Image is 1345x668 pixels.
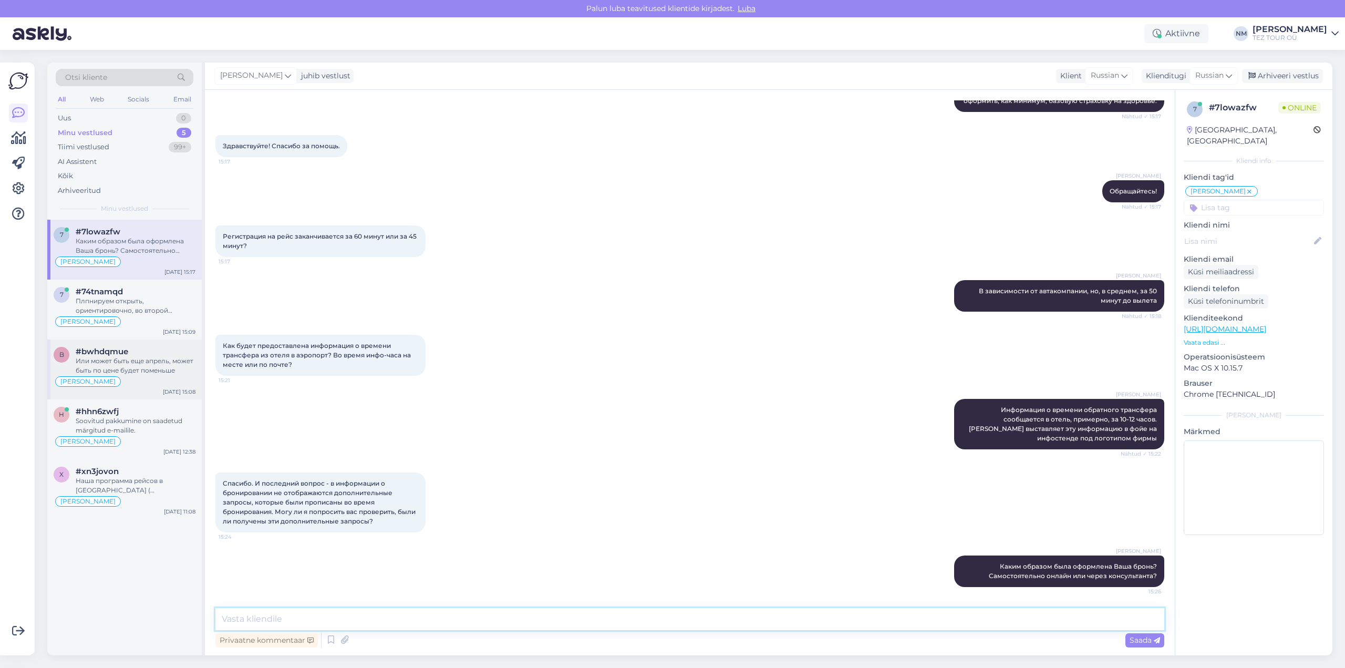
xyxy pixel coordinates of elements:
[76,407,119,416] span: #hhn6zwfj
[1184,254,1324,265] p: Kliendi email
[177,128,191,138] div: 5
[1184,363,1324,374] p: Mac OS X 10.15.7
[76,467,119,476] span: #xn3jovon
[1184,324,1266,334] a: [URL][DOMAIN_NAME]
[76,416,195,435] div: Soovitud pakkumine on saadetud märgitud e-mailile.
[1187,125,1313,147] div: [GEOGRAPHIC_DATA], [GEOGRAPHIC_DATA]
[76,237,195,255] div: Каким образом была оформлена Ваша бронь? Самостоятельно онлайн или через консультанта?
[223,479,417,525] span: Спасибо. И последний вопрос - в информации о бронировании не отображаются дополнительные запросы,...
[1253,25,1327,34] div: [PERSON_NAME]
[1195,70,1224,81] span: Russian
[1193,105,1197,113] span: 7
[58,157,97,167] div: AI Assistent
[76,356,195,375] div: Или может быть еще апрель, может быть по цене будет поменьше
[734,4,759,13] span: Luba
[60,498,116,505] span: [PERSON_NAME]
[163,448,195,456] div: [DATE] 12:38
[1184,283,1324,294] p: Kliendi telefon
[60,291,64,299] span: 7
[60,318,116,325] span: [PERSON_NAME]
[1110,187,1157,195] span: Обращайтесь!
[163,388,195,396] div: [DATE] 15:08
[1121,450,1161,458] span: Nähtud ✓ 15:22
[76,476,195,495] div: Наша программа рейсов в [GEOGRAPHIC_DATA] ( [GEOGRAPHIC_DATA] ) уже закончена.
[59,410,64,418] span: h
[223,142,340,150] span: Здравствуйте! Спасибо за помощь.
[1122,112,1161,120] span: Nähtud ✓ 15:17
[58,142,109,152] div: Tiimi vestlused
[1234,26,1248,41] div: NM
[1184,389,1324,400] p: Chrome [TECHNICAL_ID]
[1116,547,1161,555] span: [PERSON_NAME]
[1142,70,1186,81] div: Klienditugi
[164,268,195,276] div: [DATE] 15:17
[1184,410,1324,420] div: [PERSON_NAME]
[969,406,1158,442] span: Информация о времени обратного трансфера сообщается в отель, примерно, за 10-12 часов. [PERSON_NA...
[1116,272,1161,280] span: [PERSON_NAME]
[76,227,120,237] span: #7lowazfw
[979,287,1158,304] span: В зависимости от автакомпании, но, в среднем, за 50 минут до вылета
[171,93,193,106] div: Email
[1184,156,1324,166] div: Kliendi info
[59,351,64,358] span: b
[1122,203,1161,211] span: Nähtud ✓ 15:17
[164,508,195,516] div: [DATE] 11:08
[219,376,258,384] span: 15:21
[1209,101,1278,114] div: # 7lowazfw
[1056,70,1082,81] div: Klient
[65,72,107,83] span: Otsi kliente
[1130,635,1160,645] span: Saada
[60,259,116,265] span: [PERSON_NAME]
[60,231,64,239] span: 7
[8,71,28,91] img: Askly Logo
[1184,426,1324,437] p: Märkmed
[58,128,112,138] div: Minu vestlused
[1184,378,1324,389] p: Brauser
[101,204,148,213] span: Minu vestlused
[60,378,116,385] span: [PERSON_NAME]
[1184,235,1312,247] input: Lisa nimi
[1091,70,1119,81] span: Russian
[58,171,73,181] div: Kõik
[1184,352,1324,363] p: Operatsioonisüsteem
[1253,34,1327,42] div: TEZ TOUR OÜ
[59,470,64,478] span: x
[1184,200,1324,215] input: Lisa tag
[60,438,116,445] span: [PERSON_NAME]
[76,296,195,315] div: Плпнируем открыть, ориентировочно, во второй половине сентября.
[163,328,195,336] div: [DATE] 15:09
[126,93,151,106] div: Socials
[176,113,191,124] div: 0
[1184,220,1324,231] p: Kliendi nimi
[1184,313,1324,324] p: Klienditeekond
[88,93,106,106] div: Web
[219,533,258,541] span: 15:24
[58,186,101,196] div: Arhiveeritud
[1184,338,1324,347] p: Vaata edasi ...
[215,633,318,648] div: Privaatne kommentaar
[219,258,258,265] span: 15:17
[223,232,418,250] span: Регистрация на рейс заканчивается за 60 минут или за 45 минут?
[297,70,350,81] div: juhib vestlust
[56,93,68,106] div: All
[1122,588,1161,595] span: 15:26
[1253,25,1339,42] a: [PERSON_NAME]TEZ TOUR OÜ
[76,347,128,356] span: #bwhdqmue
[1122,312,1161,320] span: Nähtud ✓ 15:18
[76,287,123,296] span: #74tnamqd
[223,342,412,368] span: Как будет предоставлена информация о времени трансфера из отеля в аэропорт? Во время инфо-часа на...
[1144,24,1208,43] div: Aktiivne
[1116,390,1161,398] span: [PERSON_NAME]
[1184,172,1324,183] p: Kliendi tag'id
[220,70,283,81] span: [PERSON_NAME]
[1184,294,1268,309] div: Küsi telefoninumbrit
[1242,69,1323,83] div: Arhiveeri vestlus
[58,113,71,124] div: Uus
[989,562,1158,580] span: Каким образом была оформлена Ваша бронь? Самостоятельно онлайн или через консультанта?
[1191,188,1246,194] span: [PERSON_NAME]
[1116,172,1161,180] span: [PERSON_NAME]
[169,142,191,152] div: 99+
[219,158,258,166] span: 15:17
[1184,265,1258,279] div: Küsi meiliaadressi
[1278,102,1321,114] span: Online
